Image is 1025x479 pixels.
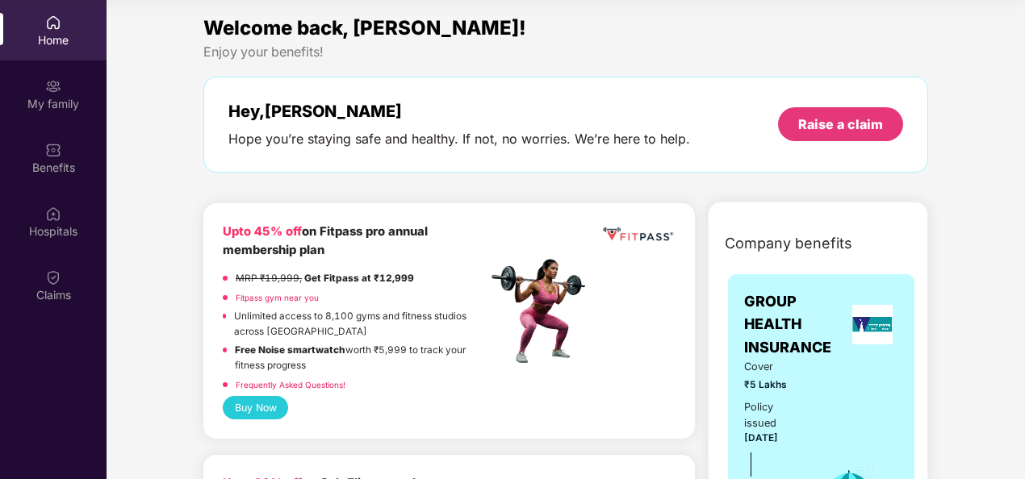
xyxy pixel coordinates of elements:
div: Hope you’re staying safe and healthy. If not, no worries. We’re here to help. [228,131,690,148]
p: Unlimited access to 8,100 gyms and fitness studios across [GEOGRAPHIC_DATA] [234,309,487,339]
button: Buy Now [223,396,288,419]
span: GROUP HEALTH INSURANCE [744,290,846,359]
div: Enjoy your benefits! [203,44,928,60]
p: worth ₹5,999 to track your fitness progress [235,343,487,373]
img: insurerLogo [852,305,893,344]
img: svg+xml;base64,PHN2ZyBpZD0iQ2xhaW0iIHhtbG5zPSJodHRwOi8vd3d3LnczLm9yZy8yMDAwL3N2ZyIgd2lkdGg9IjIwIi... [45,269,61,285]
b: on Fitpass pro annual membership plan [223,224,428,257]
img: svg+xml;base64,PHN2ZyBpZD0iSG9tZSIgeG1sbnM9Imh0dHA6Ly93d3cudzMub3JnLzIwMDAvc3ZnIiB3aWR0aD0iMjAiIG... [45,15,61,31]
del: MRP ₹19,999, [236,273,302,284]
a: Frequently Asked Questions! [236,380,345,389]
img: fppp.png [600,223,676,246]
a: Fitpass gym near you [236,293,319,302]
strong: Get Fitpass at ₹12,999 [304,273,414,284]
div: Raise a claim [798,115,883,133]
span: Cover [744,359,801,375]
span: Welcome back, [PERSON_NAME]! [203,16,526,40]
div: Policy issued [744,399,801,431]
strong: Free Noise smartwatch [235,344,345,356]
span: ₹5 Lakhs [744,377,801,393]
img: svg+xml;base64,PHN2ZyBpZD0iQmVuZWZpdHMiIHhtbG5zPSJodHRwOi8vd3d3LnczLm9yZy8yMDAwL3N2ZyIgd2lkdGg9Ij... [45,142,61,158]
img: svg+xml;base64,PHN2ZyBpZD0iSG9zcGl0YWxzIiB4bWxucz0iaHR0cDovL3d3dy53My5vcmcvMjAwMC9zdmciIHdpZHRoPS... [45,206,61,222]
img: fpp.png [487,255,600,368]
b: Upto 45% off [223,224,302,239]
span: Company benefits [725,232,852,255]
div: Hey, [PERSON_NAME] [228,102,690,121]
img: svg+xml;base64,PHN2ZyB3aWR0aD0iMjAiIGhlaWdodD0iMjAiIHZpZXdCb3g9IjAgMCAyMCAyMCIgZmlsbD0ibm9uZSIgeG... [45,78,61,94]
span: [DATE] [744,432,778,444]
